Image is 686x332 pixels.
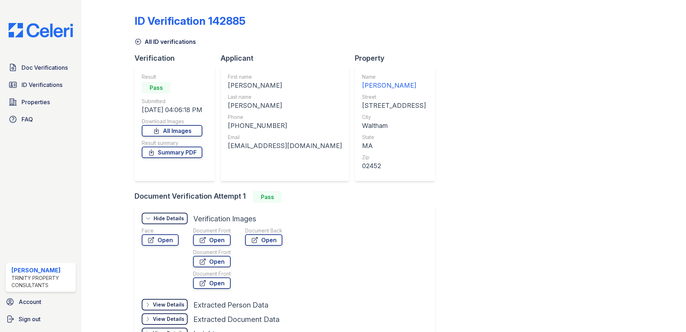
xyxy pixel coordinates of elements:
a: Open [142,234,179,246]
div: Zip [362,154,426,161]
div: Document Front [193,270,231,277]
div: 02452 [362,161,426,171]
a: ID Verifications [6,78,76,92]
div: State [362,134,426,141]
div: Property [355,53,441,63]
div: Verification [135,53,221,63]
span: Sign out [19,315,41,323]
div: Street [362,93,426,101]
div: [PERSON_NAME] [228,101,342,111]
div: Document Back [245,227,282,234]
div: Extracted Person Data [193,300,268,310]
div: [PERSON_NAME] [362,80,426,91]
div: Pass [142,82,170,93]
div: [PERSON_NAME] [228,80,342,91]
div: [PERSON_NAME] [11,266,73,275]
div: View Details [153,315,184,323]
iframe: chat widget [656,303,679,325]
a: Doc Verifications [6,60,76,75]
div: Waltham [362,121,426,131]
div: Pass [253,191,282,203]
div: Document Front [193,249,231,256]
div: First name [228,73,342,80]
a: All Images [142,125,202,137]
div: Email [228,134,342,141]
div: Result summary [142,139,202,147]
div: Last name [228,93,342,101]
span: Properties [22,98,50,106]
a: Open [245,234,282,246]
span: FAQ [22,115,33,124]
a: Properties [6,95,76,109]
a: All ID verifications [135,37,196,46]
a: Account [3,295,79,309]
span: ID Verifications [22,80,62,89]
img: CE_Logo_Blue-a8612792a0a2168367f1c8372b55b34899dd931a85d93a1a3d3e32e68fde9ad4.png [3,23,79,37]
span: Account [19,298,41,306]
div: Hide Details [154,215,184,222]
a: Sign out [3,312,79,326]
div: Verification Images [193,214,256,224]
div: View Details [153,301,184,308]
span: Doc Verifications [22,63,68,72]
div: Submitted [142,98,202,105]
div: [DATE] 04:06:18 PM [142,105,202,115]
a: Open [193,256,231,267]
div: City [362,114,426,121]
div: Extracted Document Data [193,314,279,324]
a: Open [193,277,231,289]
div: Name [362,73,426,80]
a: Summary PDF [142,147,202,158]
a: Name [PERSON_NAME] [362,73,426,91]
div: Face [142,227,179,234]
div: [STREET_ADDRESS] [362,101,426,111]
div: Phone [228,114,342,121]
div: ID Verification 142885 [135,14,245,27]
div: Result [142,73,202,80]
a: FAQ [6,112,76,126]
div: Document Front [193,227,231,234]
div: Applicant [221,53,355,63]
div: MA [362,141,426,151]
div: [PHONE_NUMBER] [228,121,342,131]
div: Download Images [142,118,202,125]
div: Trinity Property Consultants [11,275,73,289]
div: [EMAIL_ADDRESS][DOMAIN_NAME] [228,141,342,151]
a: Open [193,234,231,246]
div: Document Verification Attempt 1 [135,191,441,203]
